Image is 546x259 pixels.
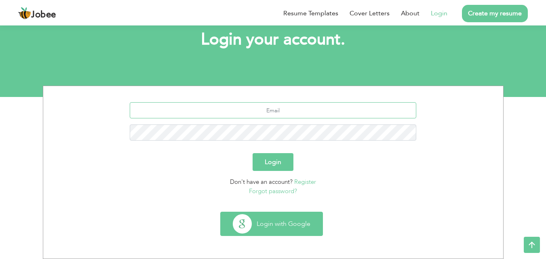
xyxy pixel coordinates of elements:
button: Login with Google [221,212,323,236]
a: Jobee [18,7,56,20]
span: Jobee [31,11,56,19]
button: Login [253,153,293,171]
a: Resume Templates [283,8,338,18]
a: Create my resume [462,5,528,22]
a: Cover Letters [350,8,390,18]
span: Don't have an account? [230,178,293,186]
a: Login [431,8,447,18]
input: Email [130,102,416,118]
a: Register [294,178,316,186]
h1: Login your account. [55,29,491,50]
img: jobee.io [18,7,31,20]
a: Forgot password? [249,187,297,195]
a: About [401,8,420,18]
